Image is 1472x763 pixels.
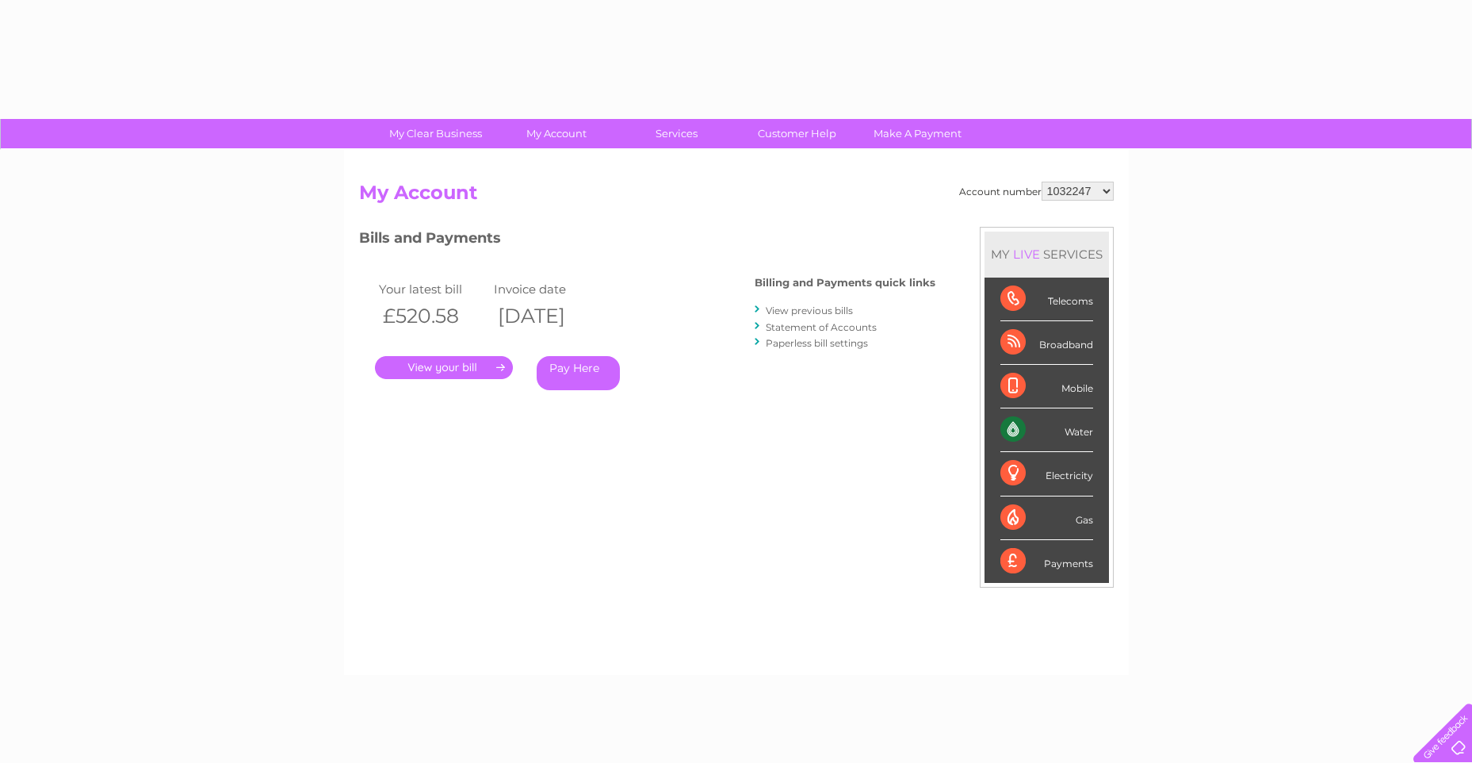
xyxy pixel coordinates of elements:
[375,300,490,332] th: £520.58
[370,119,501,148] a: My Clear Business
[375,278,490,300] td: Your latest bill
[1000,365,1093,408] div: Mobile
[732,119,862,148] a: Customer Help
[959,182,1114,201] div: Account number
[359,182,1114,212] h2: My Account
[985,232,1109,277] div: MY SERVICES
[490,278,605,300] td: Invoice date
[1000,497,1093,540] div: Gas
[1000,408,1093,452] div: Water
[491,119,621,148] a: My Account
[852,119,983,148] a: Make A Payment
[1000,278,1093,321] div: Telecoms
[490,300,605,332] th: [DATE]
[766,321,877,333] a: Statement of Accounts
[755,277,935,289] h4: Billing and Payments quick links
[537,356,620,390] a: Pay Here
[766,305,853,316] a: View previous bills
[1010,247,1043,262] div: LIVE
[359,227,935,255] h3: Bills and Payments
[375,356,513,379] a: .
[1000,452,1093,496] div: Electricity
[611,119,742,148] a: Services
[1000,321,1093,365] div: Broadband
[1000,540,1093,583] div: Payments
[766,337,868,349] a: Paperless bill settings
